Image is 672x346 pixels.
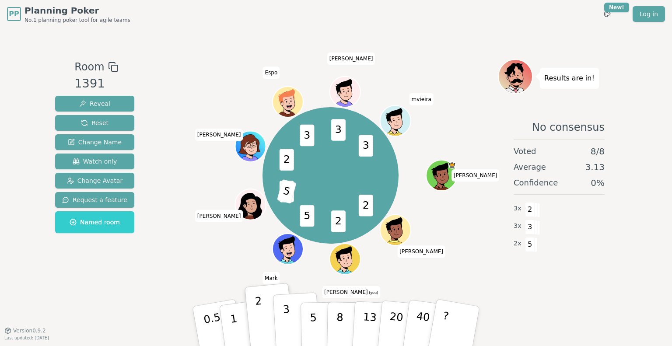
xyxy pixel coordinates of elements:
[525,220,535,234] span: 3
[68,138,122,147] span: Change Name
[591,145,605,157] span: 8 / 8
[359,135,373,157] span: 3
[514,204,521,213] span: 3 x
[514,177,558,189] span: Confidence
[9,9,19,19] span: PP
[585,161,605,173] span: 3.13
[591,177,605,189] span: 0 %
[24,17,130,24] span: No.1 planning poker tool for agile teams
[451,169,500,182] span: Click to change your name
[277,179,297,203] span: 5
[300,205,315,227] span: 5
[525,202,535,217] span: 2
[55,154,134,169] button: Watch only
[368,291,378,295] span: (you)
[7,4,130,24] a: PPPlanning PokerNo.1 planning poker tool for agile teams
[532,120,605,134] span: No consensus
[262,272,280,284] span: Click to change your name
[24,4,130,17] span: Planning Poker
[73,157,117,166] span: Watch only
[280,149,294,171] span: 2
[633,6,665,22] a: Log in
[195,129,243,141] span: Click to change your name
[409,93,434,105] span: Click to change your name
[55,211,134,233] button: Named room
[4,327,46,334] button: Version0.9.2
[55,96,134,112] button: Reveal
[514,221,521,231] span: 3 x
[327,52,375,65] span: Click to change your name
[255,295,266,343] p: 2
[544,72,595,84] p: Results are in!
[55,173,134,189] button: Change Avatar
[604,3,629,12] div: New!
[525,237,535,252] span: 5
[4,336,49,340] span: Last updated: [DATE]
[359,195,373,217] span: 2
[81,119,108,127] span: Reset
[62,196,127,204] span: Request a feature
[55,192,134,208] button: Request a feature
[195,210,243,222] span: Click to change your name
[74,59,104,75] span: Room
[70,218,120,227] span: Named room
[514,145,536,157] span: Voted
[331,119,346,141] span: 3
[74,75,118,93] div: 1391
[67,176,123,185] span: Change Avatar
[397,245,445,258] span: Click to change your name
[448,161,456,169] span: Rafael is the host
[55,134,134,150] button: Change Name
[331,245,360,273] button: Click to change your avatar
[331,210,346,232] span: 2
[514,239,521,248] span: 2 x
[599,6,615,22] button: New!
[300,124,315,146] span: 3
[514,161,546,173] span: Average
[55,115,134,131] button: Reset
[322,286,380,298] span: Click to change your name
[79,99,110,108] span: Reveal
[263,66,280,79] span: Click to change your name
[13,327,46,334] span: Version 0.9.2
